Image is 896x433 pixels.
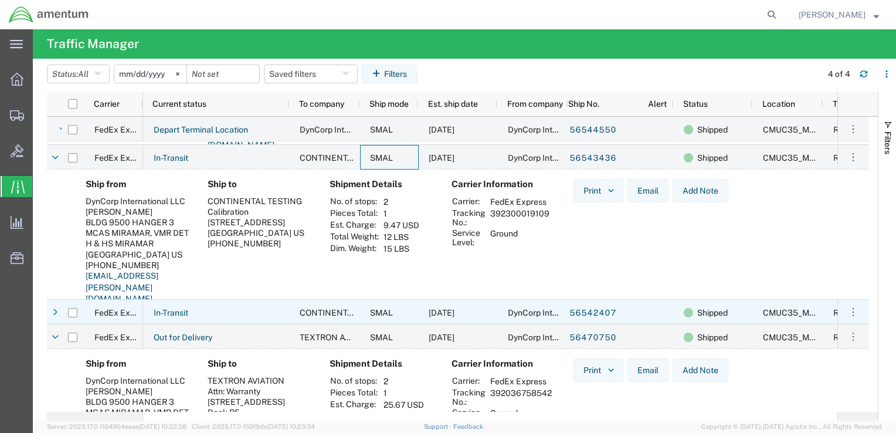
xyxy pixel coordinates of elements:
[833,99,850,109] span: Type
[833,125,860,134] span: RATED
[379,399,428,411] td: 25.67 USD
[370,153,393,163] span: SMAL
[697,300,728,325] span: Shipped
[208,217,311,228] div: [STREET_ADDRESS]
[452,407,486,427] th: Service Level:
[47,29,139,59] h4: Traffic Manager
[208,238,311,249] div: [PHONE_NUMBER]
[78,69,89,79] span: All
[452,228,486,248] th: Service Level:
[370,333,393,342] span: SMAL
[452,376,486,387] th: Carrier:
[370,308,393,317] span: SMAL
[362,65,418,83] button: Filters
[86,207,189,217] div: [PERSON_NAME]
[569,149,617,168] a: 56543436
[697,325,728,350] span: Shipped
[606,365,616,376] img: dropdown
[452,387,486,407] th: Tracking No.:
[300,125,399,134] span: DynCorp International LLC
[208,376,311,386] div: TEXTRON AVIATION
[453,423,483,430] a: Feedback
[330,208,379,219] th: Pieces Total:
[330,231,379,243] th: Total Weight:
[568,99,599,109] span: Ship No.
[153,329,213,347] a: Out for Delivery
[330,179,433,190] h4: Shipment Details
[883,131,892,154] span: Filters
[299,99,344,109] span: To company
[86,217,189,228] div: BLDG 9500 HANGER 3
[208,407,311,418] div: Dock R5
[833,153,860,163] span: RATED
[208,397,311,407] div: [STREET_ADDRESS]
[428,99,478,109] span: Est. ship date
[683,99,708,109] span: Status
[152,99,206,109] span: Current status
[508,153,607,163] span: DynCorp International LLC
[330,411,379,422] th: Total Weight:
[94,153,151,163] span: FedEx Express
[47,423,186,430] span: Server: 2025.17.0-1194904eeae
[86,249,189,260] div: [GEOGRAPHIC_DATA] US
[452,179,545,190] h4: Carrier Information
[424,423,453,430] a: Support
[208,386,311,397] div: Attn: Warranty
[300,333,376,342] span: TEXTRON AVIATION
[379,231,423,243] td: 12 LBS
[208,207,311,217] div: Calibration
[86,407,189,428] div: MCAS MIRAMAR, VMR DET H&HS MIRAMAR
[153,149,189,168] a: In-Transit
[379,387,428,399] td: 1
[379,219,423,231] td: 9.47 USD
[697,146,728,170] span: Shipped
[86,260,189,270] div: [PHONE_NUMBER]
[799,8,866,21] span: Ben Nguyen
[86,271,158,303] a: [EMAIL_ADDRESS][PERSON_NAME][DOMAIN_NAME]
[648,99,667,109] span: Alert
[507,99,563,109] span: From company
[86,397,189,407] div: BLDG 9500 HANGER 3
[569,121,617,140] a: 56544550
[833,308,860,317] span: RATED
[153,304,189,323] a: In-Transit
[452,358,545,369] h4: Carrier Information
[8,6,89,23] img: logo
[486,376,556,387] td: FedEx Express
[267,423,315,430] span: [DATE] 10:23:34
[828,68,850,80] div: 4 of 4
[486,407,556,427] td: Ground
[94,333,151,342] span: FedEx Express
[627,358,668,382] button: Email
[508,333,607,342] span: DynCorp International LLC
[330,376,379,387] th: No. of stops:
[573,179,623,202] button: Print
[508,125,607,134] span: DynCorp International LLC
[379,208,423,219] td: 1
[139,423,186,430] span: [DATE] 10:32:38
[153,121,249,140] a: Depart Terminal Location
[486,208,554,228] td: 392300019109
[208,358,311,369] h4: Ship to
[452,208,486,228] th: Tracking No.:
[452,196,486,208] th: Carrier:
[429,153,454,163] span: 08/19/2025
[606,185,616,196] img: dropdown
[379,376,428,387] td: 2
[330,358,433,369] h4: Shipment Details
[86,196,189,207] div: DynCorp International LLC
[429,125,454,134] span: 08/19/2025
[330,399,379,411] th: Est. Charge:
[86,228,189,249] div: MCAS MIRAMAR, VMR DET H & HS MIRAMAR
[114,65,186,83] input: Not set
[94,99,120,109] span: Carrier
[798,8,880,22] button: [PERSON_NAME]
[486,387,556,407] td: 392036758542
[429,308,454,317] span: 08/19/2025
[673,179,728,202] button: Add Note
[192,423,315,430] span: Client: 2025.17.0-159f9de
[86,179,189,190] h4: Ship from
[486,196,554,208] td: FedEx Express
[47,65,110,83] button: Status:All
[569,304,617,323] a: 56542407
